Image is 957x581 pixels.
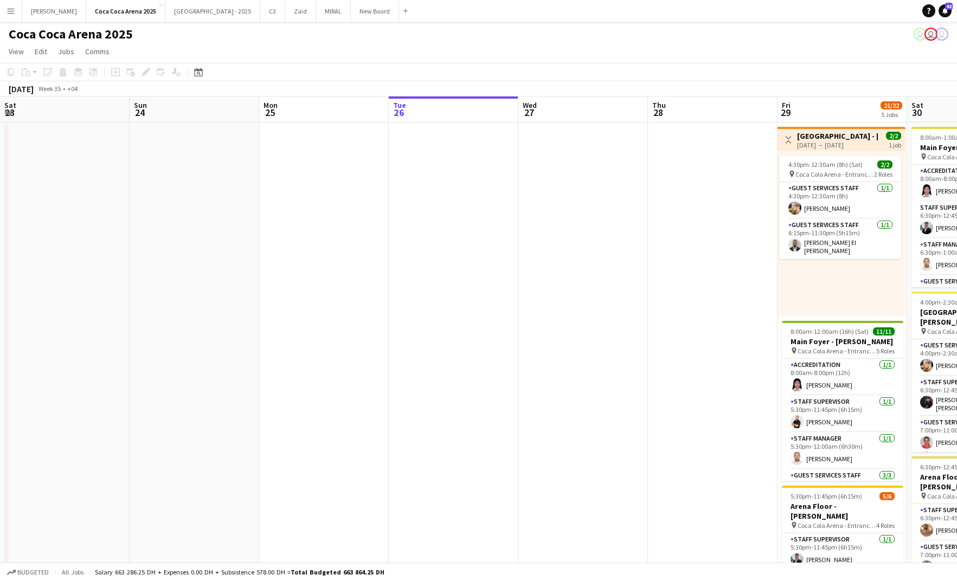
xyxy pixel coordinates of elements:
[81,44,114,59] a: Comms
[780,182,901,219] app-card-role: Guest Services Staff1/14:30pm-12:30am (8h)[PERSON_NAME]
[17,569,49,576] span: Budgeted
[797,131,878,141] h3: [GEOGRAPHIC_DATA] - [PERSON_NAME]
[4,100,16,110] span: Sat
[134,100,147,110] span: Sun
[797,141,878,149] div: [DATE] → [DATE]
[95,568,384,576] div: Salary 663 286.25 DH + Expenses 0.00 DH + Subsistence 578.00 DH =
[86,1,165,22] button: Coca Coca Arena 2025
[782,533,903,570] app-card-role: Staff Supervisor1/15:30pm-11:45pm (6h15m)[PERSON_NAME]
[876,521,895,530] span: 4 Roles
[889,140,901,149] div: 1 job
[165,1,260,22] button: [GEOGRAPHIC_DATA] - 2025
[874,170,892,178] span: 2 Roles
[521,106,537,119] span: 27
[881,111,902,119] div: 5 Jobs
[911,100,923,110] span: Sat
[782,432,903,469] app-card-role: Staff Manager1/15:30pm-12:00am (6h30m)[PERSON_NAME]
[782,469,903,538] app-card-role: Guest Services Staff3/36:15pm-10:15pm (4h)
[285,1,316,22] button: Zaid
[3,106,16,119] span: 23
[782,501,903,521] h3: Arena Floor - [PERSON_NAME]
[782,321,903,481] app-job-card: 8:00am-12:00am (16h) (Sat)11/11Main Foyer - [PERSON_NAME] Coca Cola Arena - Entrance F5 RolesAccr...
[798,347,876,355] span: Coca Cola Arena - Entrance F
[291,568,384,576] span: Total Budgeted 663 864.25 DH
[780,219,901,259] app-card-role: Guest Services Staff1/16:15pm-11:30pm (5h15m)[PERSON_NAME] El [PERSON_NAME]
[67,85,78,93] div: +04
[877,160,892,169] span: 2/2
[9,26,133,42] h1: Coca Coca Arena 2025
[393,100,406,110] span: Tue
[910,106,923,119] span: 30
[4,44,28,59] a: View
[939,4,952,17] a: 42
[391,106,406,119] span: 26
[782,396,903,432] app-card-role: Staff Supervisor1/15:30pm-11:45pm (6h15m)[PERSON_NAME]
[935,28,948,41] app-user-avatar: Kate Oliveros
[22,1,86,22] button: [PERSON_NAME]
[316,1,351,22] button: MIRAL
[881,101,902,109] span: 21/22
[879,492,895,500] span: 5/6
[85,47,110,56] span: Comms
[782,100,791,110] span: Fri
[36,85,63,93] span: Week 35
[262,106,278,119] span: 25
[780,156,901,259] app-job-card: 4:30pm-12:30am (8h) (Sat)2/2 Coca Cola Arena - Entrance F2 RolesGuest Services Staff1/14:30pm-12:...
[791,327,869,335] span: 8:00am-12:00am (16h) (Sat)
[35,47,47,56] span: Edit
[30,44,52,59] a: Edit
[788,160,863,169] span: 4:30pm-12:30am (8h) (Sat)
[945,3,953,10] span: 42
[351,1,399,22] button: New Board
[791,492,862,500] span: 5:30pm-11:45pm (6h15m)
[54,44,79,59] a: Jobs
[782,337,903,346] h3: Main Foyer - [PERSON_NAME]
[9,47,24,56] span: View
[60,568,86,576] span: All jobs
[924,28,937,41] app-user-avatar: Kate Oliveros
[264,100,278,110] span: Mon
[132,106,147,119] span: 24
[523,100,537,110] span: Wed
[795,170,874,178] span: Coca Cola Arena - Entrance F
[58,47,74,56] span: Jobs
[876,347,895,355] span: 5 Roles
[886,132,901,140] span: 2/2
[260,1,285,22] button: C3
[782,359,903,396] app-card-role: Accreditation1/18:00am-8:00pm (12h)[PERSON_NAME]
[651,106,666,119] span: 28
[5,566,50,578] button: Budgeted
[652,100,666,110] span: Thu
[914,28,927,41] app-user-avatar: Kate Oliveros
[780,106,791,119] span: 29
[798,521,876,530] span: Coca Cola Arena - Entrance F
[873,327,895,335] span: 11/11
[9,83,34,94] div: [DATE]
